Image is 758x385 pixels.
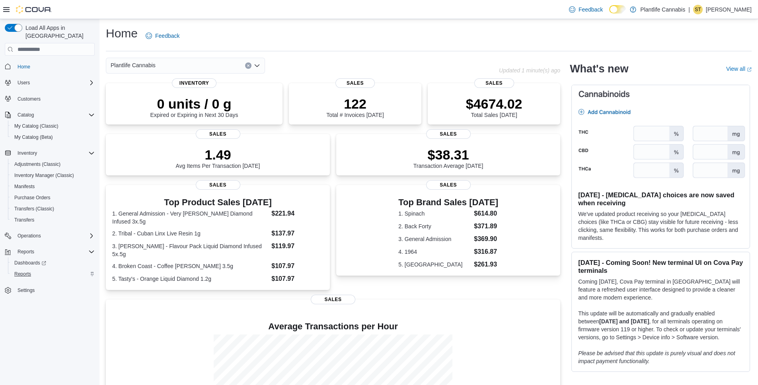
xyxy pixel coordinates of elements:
[111,60,156,70] span: Plantlife Cannabis
[398,198,498,207] h3: Top Brand Sales [DATE]
[578,278,743,301] p: Coming [DATE], Cova Pay terminal in [GEOGRAPHIC_DATA] will feature a refreshed user interface des...
[16,6,52,14] img: Cova
[18,150,37,156] span: Inventory
[578,350,735,364] em: Please be advised that this update is purely visual and does not impact payment functionality.
[578,210,743,242] p: We've updated product receiving so your [MEDICAL_DATA] choices (like THCa or CBG) stay visible fo...
[112,262,268,270] dt: 4. Broken Coast - Coffee [PERSON_NAME] 3.5g
[8,192,98,203] button: Purchase Orders
[413,147,483,169] div: Transaction Average [DATE]
[578,259,743,274] h3: [DATE] - Coming Soon! New terminal UI on Cova Pay terminals
[579,6,603,14] span: Feedback
[14,110,95,120] span: Catalog
[11,132,95,142] span: My Catalog (Beta)
[2,230,98,241] button: Operations
[14,206,54,212] span: Transfers (Classic)
[8,257,98,268] a: Dashboards
[326,96,384,118] div: Total # Invoices [DATE]
[18,80,30,86] span: Users
[8,203,98,214] button: Transfers (Classic)
[11,121,95,131] span: My Catalog (Classic)
[11,159,95,169] span: Adjustments (Classic)
[14,183,35,190] span: Manifests
[726,66,752,72] a: View allExternal link
[142,28,183,44] a: Feedback
[271,261,323,271] dd: $107.97
[570,62,628,75] h2: What's new
[14,148,95,158] span: Inventory
[8,159,98,170] button: Adjustments (Classic)
[8,214,98,226] button: Transfers
[747,67,752,72] svg: External link
[11,193,54,202] a: Purchase Orders
[106,25,138,41] h1: Home
[11,204,95,214] span: Transfers (Classic)
[2,148,98,159] button: Inventory
[11,171,95,180] span: Inventory Manager (Classic)
[11,215,37,225] a: Transfers
[398,261,471,268] dt: 5. [GEOGRAPHIC_DATA]
[18,64,30,70] span: Home
[14,94,95,104] span: Customers
[14,78,95,87] span: Users
[326,96,384,112] p: 122
[14,231,95,241] span: Operations
[14,247,95,257] span: Reports
[474,247,498,257] dd: $316.87
[8,181,98,192] button: Manifests
[11,132,56,142] a: My Catalog (Beta)
[609,5,626,14] input: Dark Mode
[640,5,685,14] p: Plantlife Cannabis
[8,132,98,143] button: My Catalog (Beta)
[245,62,251,69] button: Clear input
[578,309,743,341] p: This update will be automatically and gradually enabled between , for all terminals operating on ...
[566,2,606,17] a: Feedback
[5,57,95,317] nav: Complex example
[18,112,34,118] span: Catalog
[11,182,95,191] span: Manifests
[466,96,522,118] div: Total Sales [DATE]
[14,62,33,72] a: Home
[2,284,98,296] button: Settings
[14,286,38,295] a: Settings
[271,229,323,238] dd: $137.97
[11,182,38,191] a: Manifests
[474,209,498,218] dd: $614.80
[14,194,51,201] span: Purchase Orders
[14,94,44,104] a: Customers
[599,318,649,325] strong: [DATE] and [DATE]
[426,180,471,190] span: Sales
[8,121,98,132] button: My Catalog (Classic)
[155,32,179,40] span: Feedback
[11,193,95,202] span: Purchase Orders
[150,96,238,112] p: 0 units / 0 g
[18,249,34,255] span: Reports
[14,172,74,179] span: Inventory Manager (Classic)
[474,234,498,244] dd: $369.90
[695,5,701,14] span: ST
[14,217,34,223] span: Transfers
[2,93,98,105] button: Customers
[14,247,37,257] button: Reports
[14,123,58,129] span: My Catalog (Classic)
[112,210,268,226] dt: 1. General Admission - Very [PERSON_NAME] Diamond Infused 3x.5g
[11,121,62,131] a: My Catalog (Classic)
[176,147,260,169] div: Avg Items Per Transaction [DATE]
[14,271,31,277] span: Reports
[14,78,33,87] button: Users
[18,96,41,102] span: Customers
[196,180,240,190] span: Sales
[11,258,49,268] a: Dashboards
[11,269,34,279] a: Reports
[2,77,98,88] button: Users
[22,24,95,40] span: Load All Apps in [GEOGRAPHIC_DATA]
[706,5,752,14] p: [PERSON_NAME]
[688,5,690,14] p: |
[398,248,471,256] dt: 4. 1964
[14,110,37,120] button: Catalog
[311,295,355,304] span: Sales
[150,96,238,118] div: Expired or Expiring in Next 30 Days
[271,241,323,251] dd: $119.97
[426,129,471,139] span: Sales
[254,62,260,69] button: Open list of options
